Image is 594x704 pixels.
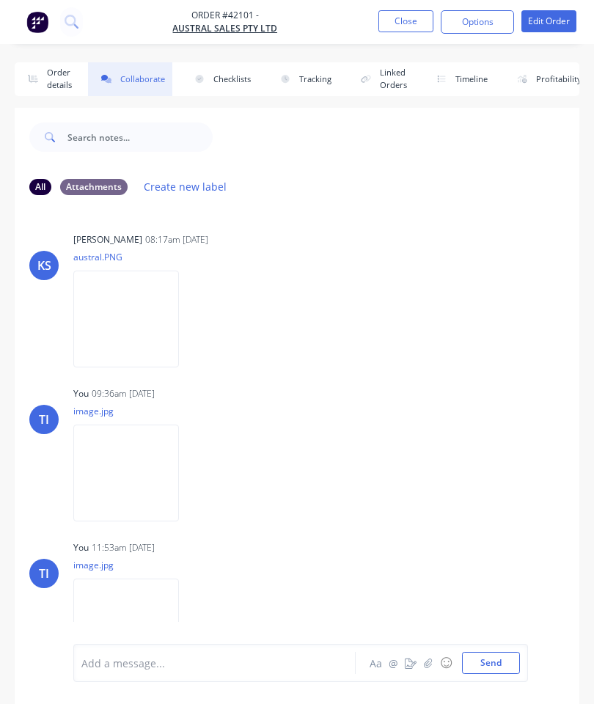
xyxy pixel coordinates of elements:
[92,541,155,554] div: 11:53am [DATE]
[73,251,194,263] p: austral.PNG
[73,541,89,554] div: You
[384,654,402,672] button: @
[37,257,51,274] div: KS
[136,177,235,197] button: Create new label
[367,654,384,672] button: Aa
[441,10,514,34] button: Options
[39,565,49,582] div: TI
[60,179,128,195] div: Attachments
[172,9,277,22] span: Order #42101 -
[172,22,277,35] a: Austral Sales Pty Ltd
[73,405,194,417] p: image.jpg
[521,10,576,32] button: Edit Order
[181,62,258,96] button: Checklists
[462,652,520,674] button: Send
[145,233,208,246] div: 08:17am [DATE]
[504,62,589,96] button: Profitability
[26,11,48,33] img: Factory
[73,233,142,246] div: [PERSON_NAME]
[267,62,339,96] button: Tracking
[73,559,194,571] p: image.jpg
[67,122,213,152] input: Search notes...
[348,62,414,96] button: Linked Orders
[92,387,155,400] div: 09:36am [DATE]
[15,62,79,96] button: Order details
[73,387,89,400] div: You
[88,62,172,96] button: Collaborate
[39,411,49,428] div: TI
[437,654,455,672] button: ☺
[378,10,433,32] button: Close
[29,179,51,195] div: All
[423,62,495,96] button: Timeline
